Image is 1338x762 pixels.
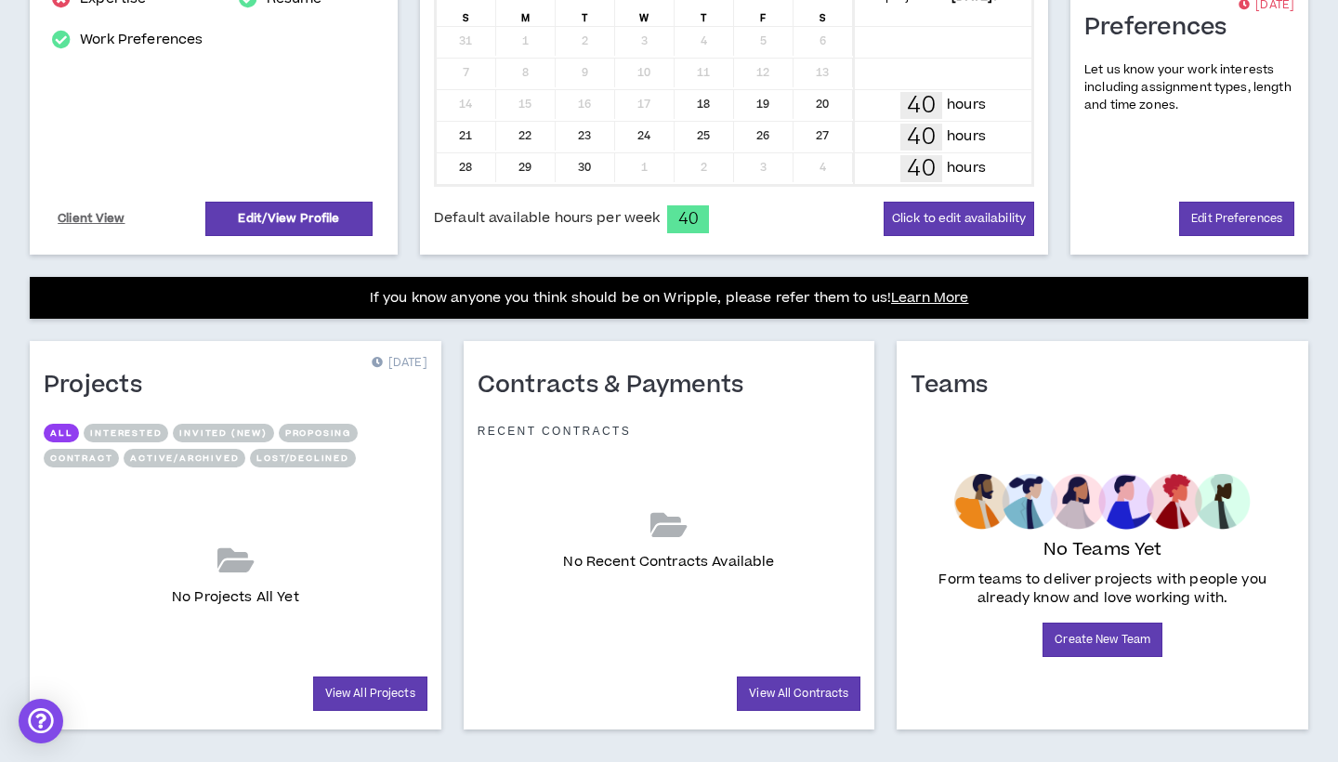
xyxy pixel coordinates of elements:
a: Learn More [891,288,968,308]
span: Default available hours per week [434,208,660,229]
p: Let us know your work interests including assignment types, length and time zones. [1084,61,1294,115]
p: No Projects All Yet [172,587,299,608]
p: Form teams to deliver projects with people you already know and love working with. [918,571,1287,608]
button: Interested [84,424,168,442]
button: All [44,424,79,442]
button: Contract [44,449,119,467]
h1: Teams [911,371,1002,401]
p: hours [947,158,986,178]
button: Proposing [279,424,358,442]
a: Edit Preferences [1179,202,1294,236]
button: Click to edit availability [884,202,1034,236]
a: Work Preferences [80,29,203,51]
a: Create New Team [1043,623,1162,657]
h1: Contracts & Payments [478,371,758,401]
p: No Teams Yet [1043,537,1162,563]
a: Edit/View Profile [205,202,373,236]
p: [DATE] [372,354,427,373]
p: hours [947,95,986,115]
button: Active/Archived [124,449,245,467]
button: Lost/Declined [250,449,355,467]
p: If you know anyone you think should be on Wripple, please refer them to us! [370,287,969,309]
p: No Recent Contracts Available [563,552,774,572]
a: View All Projects [313,677,427,711]
h1: Projects [44,371,156,401]
p: hours [947,126,986,147]
div: Open Intercom Messenger [19,699,63,743]
a: View All Contracts [737,677,860,711]
p: Recent Contracts [478,424,632,439]
button: Invited (new) [173,424,273,442]
h1: Preferences [1084,13,1241,43]
a: Client View [55,203,128,235]
img: empty [954,474,1251,530]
